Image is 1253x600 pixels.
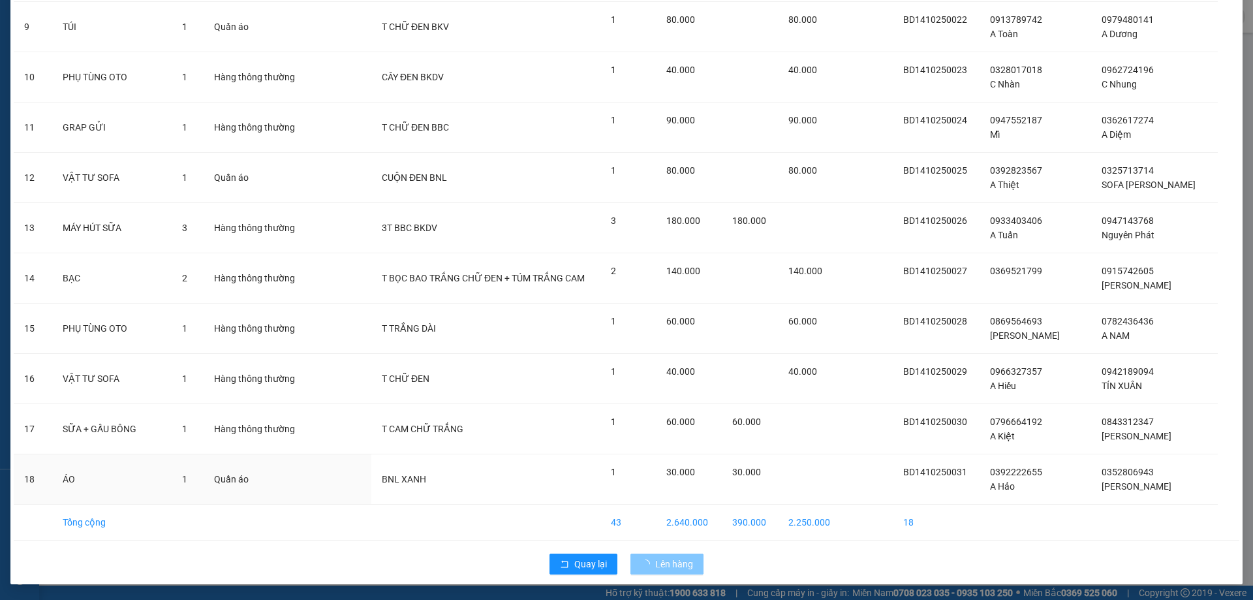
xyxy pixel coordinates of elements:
[14,52,52,103] td: 10
[990,316,1042,326] span: 0869564693
[666,165,695,176] span: 80.000
[560,560,569,570] span: rollback
[52,454,172,505] td: ÁO
[732,417,761,427] span: 60.000
[1102,316,1154,326] span: 0782436436
[182,22,187,32] span: 1
[903,467,967,477] span: BD1410250031
[990,481,1015,492] span: A Hảo
[666,14,695,25] span: 80.000
[893,505,980,541] td: 18
[903,417,967,427] span: BD1410250030
[611,366,616,377] span: 1
[666,65,695,75] span: 40.000
[611,266,616,276] span: 2
[788,65,817,75] span: 40.000
[666,266,700,276] span: 140.000
[903,165,967,176] span: BD1410250025
[1102,115,1154,125] span: 0362617274
[1102,65,1154,75] span: 0962724196
[204,354,307,404] td: Hàng thông thường
[14,2,52,52] td: 9
[574,557,607,571] span: Quay lại
[990,417,1042,427] span: 0796664192
[903,14,967,25] span: BD1410250022
[182,474,187,484] span: 1
[722,505,778,541] td: 390.000
[182,273,187,283] span: 2
[666,115,695,125] span: 90.000
[382,273,585,283] span: T BỌC BAO TRẮNG CHỮ ĐEN + TÚM TRẮNG CAM
[990,79,1020,89] span: C Nhàn
[549,554,617,575] button: rollbackQuay lại
[204,203,307,253] td: Hàng thông thường
[655,557,693,571] span: Lên hàng
[666,316,695,326] span: 60.000
[611,417,616,427] span: 1
[204,52,307,103] td: Hàng thông thường
[666,215,700,226] span: 180.000
[52,153,172,203] td: VẬT TƯ SOFA
[990,266,1042,276] span: 0369521799
[788,165,817,176] span: 80.000
[1102,165,1154,176] span: 0325713714
[204,404,307,454] td: Hàng thông thường
[182,373,187,384] span: 1
[641,560,655,569] span: loading
[611,165,616,176] span: 1
[1102,79,1137,89] span: C Nhung
[382,474,426,484] span: BNL XANH
[1102,280,1171,291] span: [PERSON_NAME]
[182,122,187,133] span: 1
[990,29,1018,39] span: A Toàn
[1102,230,1154,240] span: Nguyên Phát
[52,354,172,404] td: VẬT TƯ SOFA
[182,223,187,233] span: 3
[611,215,616,226] span: 3
[788,366,817,377] span: 40.000
[182,323,187,334] span: 1
[611,316,616,326] span: 1
[1102,330,1130,341] span: A NAM
[990,180,1019,190] span: A Thiệt
[382,172,447,183] span: CUỘN ĐEN BNL
[666,417,695,427] span: 60.000
[204,253,307,304] td: Hàng thông thường
[14,253,52,304] td: 14
[666,467,695,477] span: 30.000
[903,65,967,75] span: BD1410250023
[72,50,179,72] span: luthanhnhan.tienoanh - In:
[990,165,1042,176] span: 0392823567
[656,505,722,541] td: 2.640.000
[611,115,616,125] span: 1
[1102,366,1154,377] span: 0942189094
[14,404,52,454] td: 17
[611,14,616,25] span: 1
[732,215,766,226] span: 180.000
[611,65,616,75] span: 1
[182,172,187,183] span: 1
[27,80,169,151] strong: Nhận:
[382,373,429,384] span: T CHỮ ĐEN
[204,454,307,505] td: Quần áo
[990,129,1000,140] span: Mĩ
[788,14,817,25] span: 80.000
[990,366,1042,377] span: 0966327357
[14,454,52,505] td: 18
[52,2,172,52] td: TÚI
[52,103,172,153] td: GRAP GỬI
[1102,29,1137,39] span: A Dương
[990,14,1042,25] span: 0913789742
[903,215,967,226] span: BD1410250026
[990,381,1016,391] span: A Hiếu
[382,223,437,233] span: 3T BBC BKDV
[52,52,172,103] td: PHỤ TÙNG OTO
[903,316,967,326] span: BD1410250028
[52,505,172,541] td: Tổng cộng
[14,103,52,153] td: 11
[95,7,162,21] span: Bình Dương
[52,253,172,304] td: BẠC
[788,115,817,125] span: 90.000
[52,404,172,454] td: SỮA + GẤU BÔNG
[52,203,172,253] td: MÁY HÚT SỮA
